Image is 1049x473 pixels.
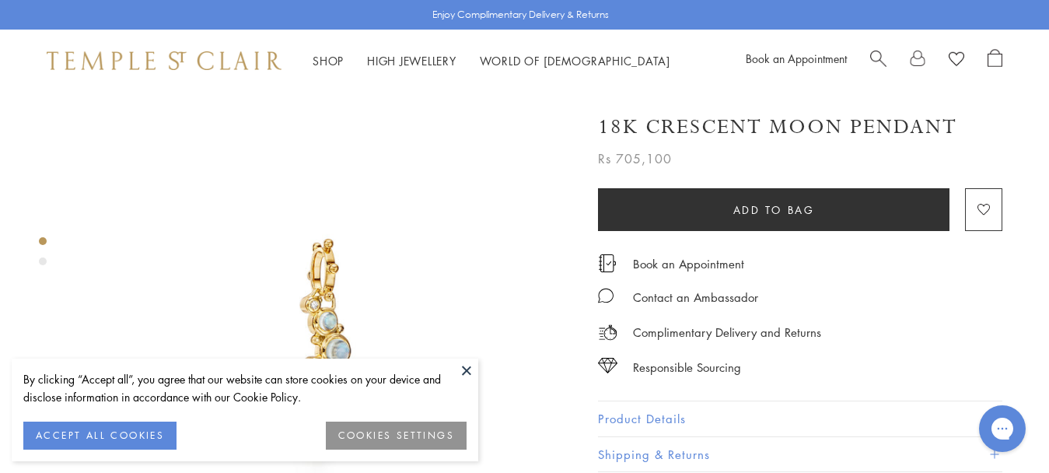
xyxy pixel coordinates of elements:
[326,422,467,450] button: COOKIES SETTINGS
[313,53,344,68] a: ShopShop
[598,323,617,342] img: icon_delivery.svg
[633,358,741,377] div: Responsible Sourcing
[598,254,617,272] img: icon_appointment.svg
[598,401,1002,436] button: Product Details
[598,149,672,169] span: Rs 705,100
[733,201,815,219] span: Add to bag
[23,370,467,406] div: By clicking “Accept all”, you agree that our website can store cookies on your device and disclos...
[746,51,847,66] a: Book an Appointment
[598,188,949,231] button: Add to bag
[432,7,609,23] p: Enjoy Complimentary Delivery & Returns
[23,422,177,450] button: ACCEPT ALL COOKIES
[633,255,744,272] a: Book an Appointment
[870,49,886,72] a: Search
[633,288,758,307] div: Contact an Ambassador
[313,51,670,71] nav: Main navigation
[598,114,957,141] h1: 18K Crescent Moon Pendant
[39,233,47,278] div: Product gallery navigation
[598,437,1002,472] button: Shipping & Returns
[949,49,964,72] a: View Wishlist
[598,358,617,373] img: icon_sourcing.svg
[633,323,821,342] p: Complimentary Delivery and Returns
[971,400,1033,457] iframe: Gorgias live chat messenger
[598,288,614,303] img: MessageIcon-01_2.svg
[47,51,281,70] img: Temple St. Clair
[480,53,670,68] a: World of [DEMOGRAPHIC_DATA]World of [DEMOGRAPHIC_DATA]
[988,49,1002,72] a: Open Shopping Bag
[367,53,456,68] a: High JewelleryHigh Jewellery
